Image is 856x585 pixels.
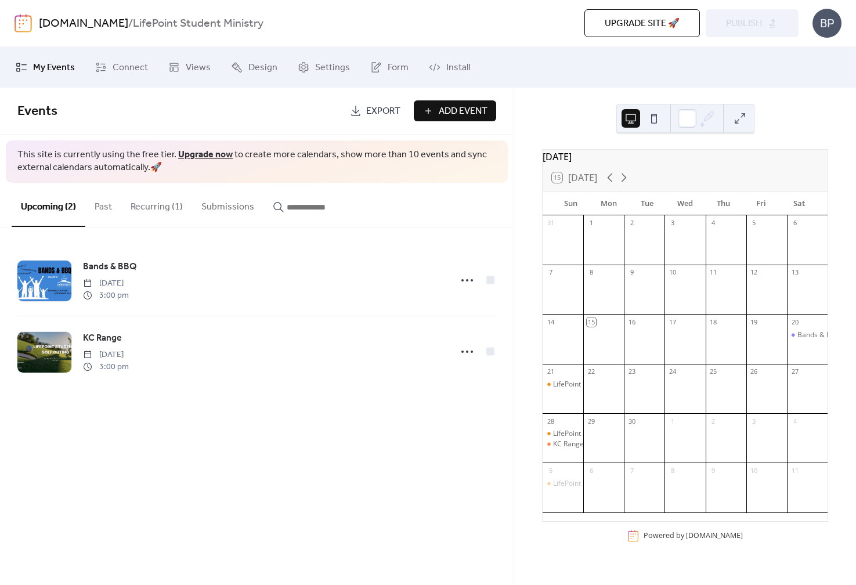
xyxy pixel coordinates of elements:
span: Add Event [439,104,487,118]
button: Add Event [414,100,496,121]
div: Powered by [644,531,743,541]
span: KC Range [83,331,122,345]
button: Submissions [192,183,263,226]
a: My Events [7,52,84,83]
div: 11 [790,466,799,475]
span: Views [186,61,211,75]
div: Bands & BBQ [797,330,841,340]
div: 23 [627,367,636,376]
a: Form [362,52,417,83]
div: LifePoint Student Ministry Gathering [553,479,670,489]
span: 3:00 pm [83,361,129,373]
div: Thu [704,192,742,215]
div: KC Range [553,439,584,449]
div: 8 [587,268,595,277]
div: LifePoint Student Ministry Gathering [553,429,670,439]
a: [DOMAIN_NAME] [39,13,128,35]
span: Settings [315,61,350,75]
div: 16 [627,317,636,326]
div: 4 [709,219,718,228]
div: Mon [590,192,629,215]
img: logo [15,14,32,32]
div: 9 [627,268,636,277]
div: 20 [790,317,799,326]
span: This site is currently using the free tier. to create more calendars, show more than 10 events an... [17,149,496,175]
div: 29 [587,417,595,425]
div: LifePoint Student Ministry Gathering [543,479,583,489]
div: 6 [587,466,595,475]
b: LifePoint Student Ministry [133,13,263,35]
span: [DATE] [83,349,129,361]
a: Upgrade now [178,146,233,164]
b: / [128,13,133,35]
span: Design [248,61,277,75]
div: 24 [668,367,677,376]
div: Fri [742,192,781,215]
span: My Events [33,61,75,75]
div: LifePoint Student Ministry Gathering [543,429,583,439]
div: Bands & BBQ [787,330,828,340]
span: Connect [113,61,148,75]
span: Export [366,104,400,118]
div: 5 [750,219,759,228]
div: LifePoint Student Ministry Gathering [543,380,583,389]
div: 3 [750,417,759,425]
div: BP [812,9,841,38]
div: 5 [546,466,555,475]
span: Events [17,99,57,124]
div: Tue [628,192,666,215]
div: 6 [790,219,799,228]
a: Install [420,52,479,83]
a: Export [341,100,409,121]
div: 25 [709,367,718,376]
a: Views [160,52,219,83]
div: 4 [790,417,799,425]
span: [DATE] [83,277,129,290]
div: 7 [546,268,555,277]
div: 2 [627,219,636,228]
div: 26 [750,367,759,376]
div: 8 [668,466,677,475]
div: 10 [750,466,759,475]
div: 28 [546,417,555,425]
div: 21 [546,367,555,376]
div: 11 [709,268,718,277]
span: Install [446,61,470,75]
div: Wed [666,192,705,215]
div: Sun [552,192,590,215]
button: Past [85,183,121,226]
div: Sat [780,192,818,215]
a: Bands & BBQ [83,259,137,275]
div: 1 [668,417,677,425]
div: 7 [627,466,636,475]
div: LifePoint Student Ministry Gathering [553,380,670,389]
span: Form [388,61,409,75]
a: KC Range [83,331,122,346]
a: Settings [289,52,359,83]
div: 17 [668,317,677,326]
div: KC Range [543,439,583,449]
span: Bands & BBQ [83,260,137,274]
div: 13 [790,268,799,277]
span: 3:00 pm [83,290,129,302]
div: 2 [709,417,718,425]
div: [DATE] [543,150,828,164]
button: Recurring (1) [121,183,192,226]
button: Upcoming (2) [12,183,85,227]
span: Upgrade site 🚀 [605,17,680,31]
div: 10 [668,268,677,277]
a: Design [222,52,286,83]
div: 31 [546,219,555,228]
a: Connect [86,52,157,83]
div: 9 [709,466,718,475]
div: 1 [587,219,595,228]
div: 14 [546,317,555,326]
div: 27 [790,367,799,376]
div: 15 [587,317,595,326]
button: Upgrade site 🚀 [584,9,700,37]
div: 12 [750,268,759,277]
div: 30 [627,417,636,425]
div: 3 [668,219,677,228]
div: 22 [587,367,595,376]
div: 18 [709,317,718,326]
